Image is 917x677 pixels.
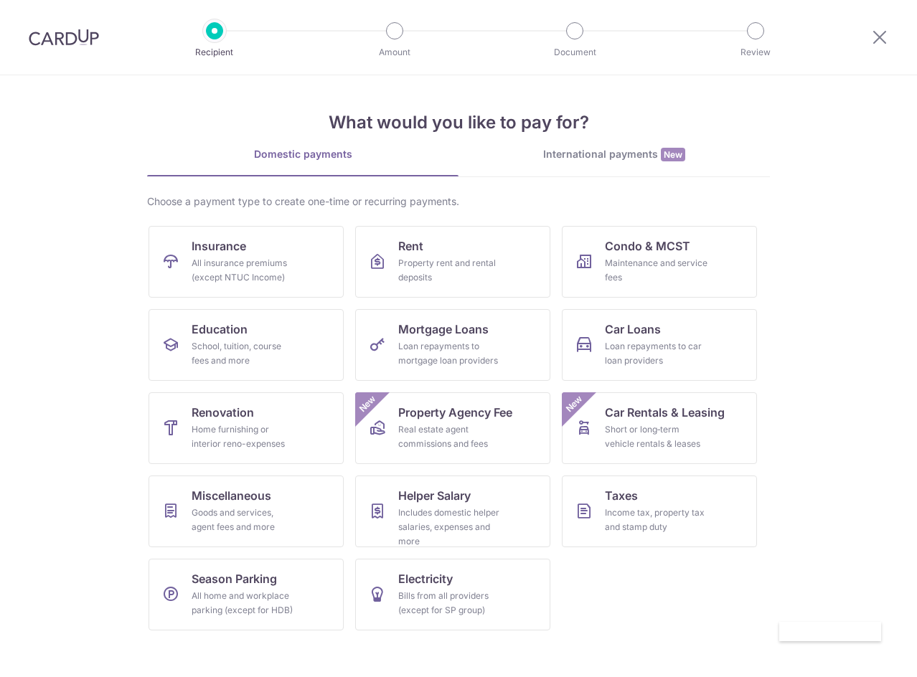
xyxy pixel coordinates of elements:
[398,256,502,285] div: Property rent and rental deposits
[398,339,502,368] div: Loan repayments to mortgage loan providers
[522,45,628,60] p: Document
[192,487,271,504] span: Miscellaneous
[825,634,903,670] iframe: Opens a widget where you can find more information
[29,29,99,46] img: CardUp
[398,321,489,338] span: Mortgage Loans
[355,226,550,298] a: RentProperty rent and rental deposits
[562,392,757,464] a: Car Rentals & LeasingShort or long‑term vehicle rentals & leasesNew
[147,147,458,161] div: Domestic payments
[605,339,708,368] div: Loan repayments to car loan providers
[149,392,344,464] a: RenovationHome furnishing or interior reno-expenses
[192,339,295,368] div: School, tuition, course fees and more
[147,194,770,209] div: Choose a payment type to create one-time or recurring payments.
[398,422,502,451] div: Real estate agent commissions and fees
[605,506,708,534] div: Income tax, property tax and stamp duty
[563,392,586,416] span: New
[192,422,295,451] div: Home furnishing or interior reno-expenses
[605,321,661,338] span: Car Loans
[355,475,550,547] a: Helper SalaryIncludes domestic helper salaries, expenses and more
[562,309,757,381] a: Car LoansLoan repayments to car loan providers
[147,110,770,136] h4: What would you like to pay for?
[605,237,690,255] span: Condo & MCST
[398,570,453,587] span: Electricity
[355,309,550,381] a: Mortgage LoansLoan repayments to mortgage loan providers
[356,392,380,416] span: New
[192,404,254,421] span: Renovation
[605,487,638,504] span: Taxes
[605,404,725,421] span: Car Rentals & Leasing
[398,237,423,255] span: Rent
[398,487,471,504] span: Helper Salary
[149,559,344,630] a: Season ParkingAll home and workplace parking (except for HDB)
[702,45,809,60] p: Review
[149,226,344,298] a: InsuranceAll insurance premiums (except NTUC Income)
[661,148,685,161] span: New
[562,475,757,547] a: TaxesIncome tax, property tax and stamp duty
[398,404,512,421] span: Property Agency Fee
[149,309,344,381] a: EducationSchool, tuition, course fees and more
[192,570,277,587] span: Season Parking
[398,589,502,617] div: Bills from all providers (except for SP group)
[149,475,344,547] a: MiscellaneousGoods and services, agent fees and more
[192,237,246,255] span: Insurance
[192,589,295,617] div: All home and workplace parking (except for HDB)
[192,321,248,338] span: Education
[192,506,295,534] div: Goods and services, agent fees and more
[355,392,550,464] a: Property Agency FeeReal estate agent commissions and feesNew
[458,147,770,162] div: International payments
[342,45,448,60] p: Amount
[161,45,268,60] p: Recipient
[355,559,550,630] a: ElectricityBills from all providers (except for SP group)
[398,506,502,549] div: Includes domestic helper salaries, expenses and more
[562,226,757,298] a: Condo & MCSTMaintenance and service fees
[605,256,708,285] div: Maintenance and service fees
[605,422,708,451] div: Short or long‑term vehicle rentals & leases
[192,256,295,285] div: All insurance premiums (except NTUC Income)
